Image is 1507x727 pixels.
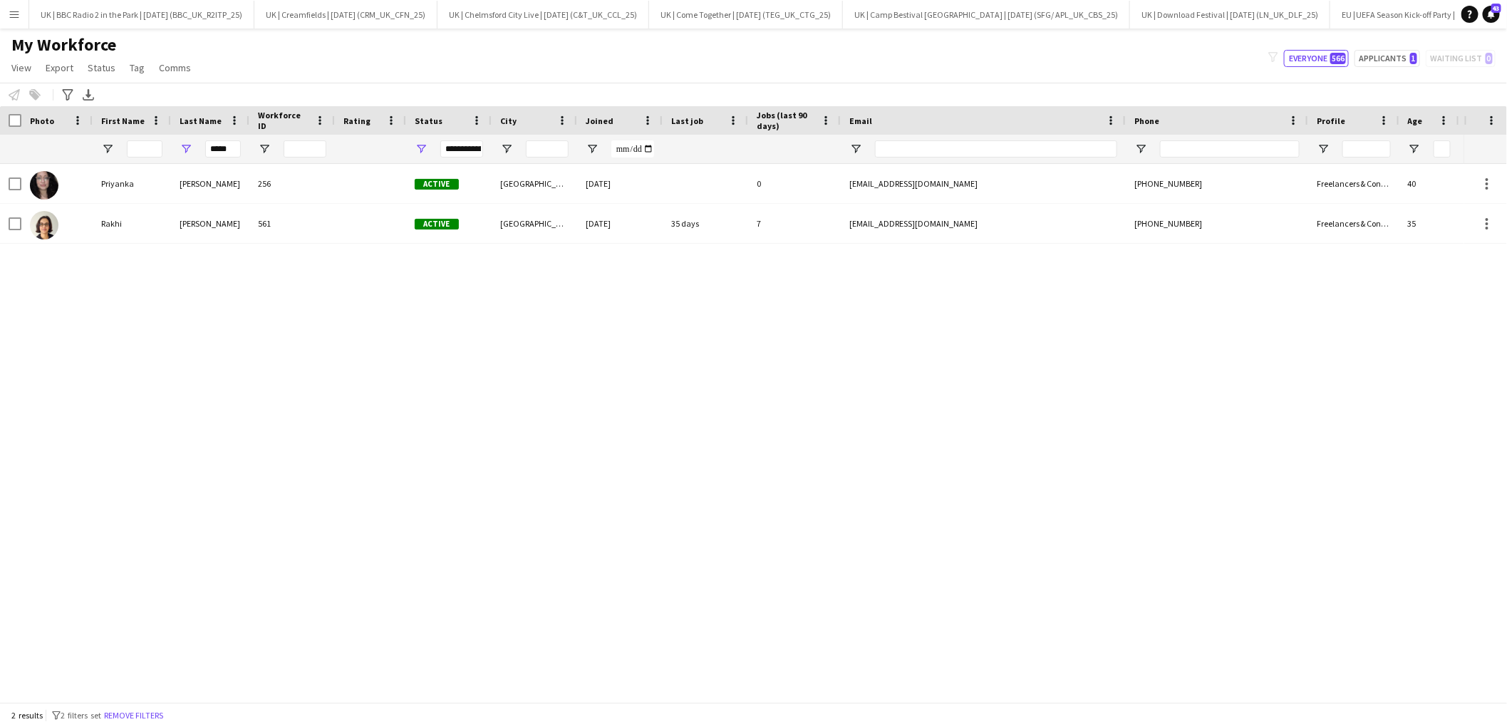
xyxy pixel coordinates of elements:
div: [PHONE_NUMBER] [1126,164,1308,203]
div: 0 [748,164,841,203]
button: Open Filter Menu [586,143,599,155]
input: Joined Filter Input [611,140,654,158]
div: [GEOGRAPHIC_DATA] [492,204,577,243]
input: City Filter Input [526,140,569,158]
button: Open Filter Menu [180,143,192,155]
div: [DATE] [577,204,663,243]
button: UK | BBC Radio 2 in the Park | [DATE] (BBC_UK_R2ITP_25) [29,1,254,29]
span: 2 filters set [61,710,101,721]
a: Tag [124,58,150,77]
button: Open Filter Menu [1408,143,1421,155]
button: Open Filter Menu [415,143,428,155]
a: Status [82,58,121,77]
input: Profile Filter Input [1342,140,1391,158]
a: View [6,58,37,77]
div: [PERSON_NAME] [171,204,249,243]
button: UK | Chelmsford City Live | [DATE] (C&T_UK_CCL_25) [437,1,649,29]
img: Rakhi Nayar [30,211,58,239]
span: Active [415,179,459,190]
a: Comms [153,58,197,77]
span: View [11,61,31,74]
div: Priyanka [93,164,171,203]
button: Open Filter Menu [1317,143,1330,155]
span: My Workforce [11,34,116,56]
input: Workforce ID Filter Input [284,140,326,158]
div: 7 [748,204,841,243]
span: First Name [101,115,145,126]
span: Tag [130,61,145,74]
span: Status [415,115,442,126]
div: Freelancers & Contractors [1308,164,1399,203]
div: 256 [249,164,335,203]
div: 40 [1399,164,1459,203]
button: Open Filter Menu [849,143,862,155]
button: UK | Come Together | [DATE] (TEG_UK_CTG_25) [649,1,843,29]
span: 1 [1410,53,1417,64]
div: 561 [249,204,335,243]
span: Photo [30,115,54,126]
img: Priyanka Nayar [30,171,58,200]
div: [DATE] [577,164,663,203]
input: Age Filter Input [1434,140,1451,158]
div: Freelancers & Contractors [1308,204,1399,243]
span: Last job [671,115,703,126]
button: Everyone566 [1284,50,1349,67]
span: Phone [1134,115,1159,126]
button: UK | Download Festival | [DATE] (LN_UK_DLF_25) [1130,1,1330,29]
span: 43 [1491,4,1501,13]
button: Open Filter Menu [500,143,513,155]
span: Email [849,115,872,126]
span: Export [46,61,73,74]
input: First Name Filter Input [127,140,162,158]
span: 566 [1330,53,1346,64]
div: [EMAIL_ADDRESS][DOMAIN_NAME] [841,164,1126,203]
button: Remove filters [101,708,166,723]
button: Open Filter Menu [101,143,114,155]
button: Open Filter Menu [258,143,271,155]
div: [PERSON_NAME] [171,164,249,203]
input: Phone Filter Input [1160,140,1300,158]
span: Profile [1317,115,1345,126]
a: Export [40,58,79,77]
span: Comms [159,61,191,74]
div: [PHONE_NUMBER] [1126,204,1308,243]
div: 35 [1399,204,1459,243]
app-action-btn: Export XLSX [80,86,97,103]
span: Jobs (last 90 days) [757,110,815,131]
span: Last Name [180,115,222,126]
a: 43 [1483,6,1500,23]
input: Email Filter Input [875,140,1117,158]
span: Status [88,61,115,74]
div: [EMAIL_ADDRESS][DOMAIN_NAME] [841,204,1126,243]
app-action-btn: Advanced filters [59,86,76,103]
span: Rating [343,115,371,126]
span: City [500,115,517,126]
input: Last Name Filter Input [205,140,241,158]
button: UK | Camp Bestival [GEOGRAPHIC_DATA] | [DATE] (SFG/ APL_UK_CBS_25) [843,1,1130,29]
div: Rakhi [93,204,171,243]
button: UK | Creamfields | [DATE] (CRM_UK_CFN_25) [254,1,437,29]
button: Applicants1 [1355,50,1420,67]
div: 35 days [663,204,748,243]
span: Active [415,219,459,230]
span: Workforce ID [258,110,309,131]
div: [GEOGRAPHIC_DATA] [492,164,577,203]
button: Open Filter Menu [1134,143,1147,155]
span: Joined [586,115,613,126]
span: Age [1408,115,1423,126]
